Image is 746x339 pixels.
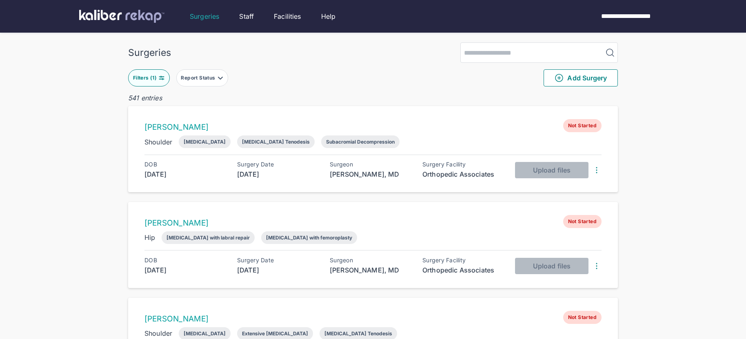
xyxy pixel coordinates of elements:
span: Not Started [563,311,602,324]
div: Surgery Date [237,161,319,168]
div: Hip [144,233,155,242]
div: [PERSON_NAME], MD [330,265,411,275]
div: Orthopedic Associates [422,265,504,275]
div: [MEDICAL_DATA] [184,139,226,145]
a: Staff [239,11,254,21]
button: Upload files [515,162,588,178]
div: DOB [144,257,226,264]
a: Facilities [274,11,301,21]
button: Upload files [515,258,588,274]
button: Report Status [176,69,228,86]
div: Shoulder [144,137,172,147]
div: [MEDICAL_DATA] Tenodesis [242,139,310,145]
img: faders-horizontal-teal.edb3eaa8.svg [158,75,165,81]
a: [PERSON_NAME] [144,122,209,132]
div: [MEDICAL_DATA] [184,330,226,337]
a: Surgeries [190,11,219,21]
div: 541 entries [128,93,618,103]
img: DotsThreeVertical.31cb0eda.svg [592,165,602,175]
div: Surgery Date [237,257,319,264]
div: Extensive [MEDICAL_DATA] [242,330,308,337]
a: [PERSON_NAME] [144,314,209,323]
img: PlusCircleGreen.5fd88d77.svg [554,73,564,83]
div: [DATE] [237,265,319,275]
span: Add Surgery [554,73,607,83]
span: Not Started [563,119,602,132]
div: Report Status [181,75,217,81]
img: filter-caret-down-grey.b3560631.svg [217,75,224,81]
div: Subacromial Decompression [326,139,395,145]
div: [MEDICAL_DATA] with femoroplasty [266,235,352,241]
span: Not Started [563,215,602,228]
div: Surgeon [330,161,411,168]
div: Orthopedic Associates [422,169,504,179]
div: [MEDICAL_DATA] Tenodesis [324,330,392,337]
div: [MEDICAL_DATA] with labral repair [167,235,250,241]
a: Help [321,11,336,21]
img: DotsThreeVertical.31cb0eda.svg [592,261,602,271]
span: Upload files [533,166,571,174]
div: [PERSON_NAME], MD [330,169,411,179]
img: MagnifyingGlass.1dc66aab.svg [605,48,615,58]
div: DOB [144,161,226,168]
div: [DATE] [144,265,226,275]
img: kaliber labs logo [79,10,164,23]
div: Filters ( 1 ) [133,75,158,81]
span: Upload files [533,262,571,270]
div: Surgeon [330,257,411,264]
div: [DATE] [237,169,319,179]
div: Surgery Facility [422,257,504,264]
div: Surgery Facility [422,161,504,168]
div: Surgeries [128,47,171,58]
button: Filters (1) [128,69,170,86]
div: [DATE] [144,169,226,179]
button: Add Surgery [544,69,618,86]
div: Shoulder [144,328,172,338]
a: [PERSON_NAME] [144,218,209,228]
